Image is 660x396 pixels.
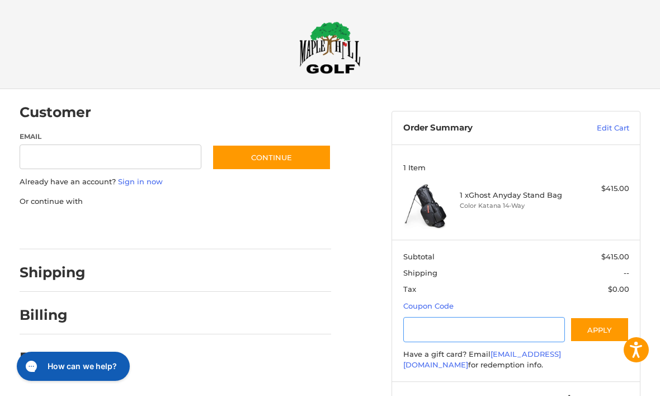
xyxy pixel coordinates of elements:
[403,317,565,342] input: Gift Certificate or Coupon Code
[16,218,100,238] iframe: PayPal-paypal
[624,268,629,277] span: --
[403,123,558,134] h3: Order Summary
[403,349,629,371] div: Have a gift card? Email for redemption info.
[20,132,201,142] label: Email
[570,317,629,342] button: Apply
[403,163,629,172] h3: 1 Item
[20,176,332,188] p: Already have an account?
[601,252,629,261] span: $415.00
[557,123,629,134] a: Edit Cart
[212,145,331,170] button: Continue
[403,252,435,261] span: Subtotal
[573,183,629,194] div: $415.00
[20,196,332,207] p: Or continue with
[11,348,133,385] iframe: Gorgias live chat messenger
[460,201,570,211] li: Color Katana 14-Way
[205,218,289,238] iframe: PayPal-venmo
[299,21,361,74] img: Maple Hill Golf
[20,104,91,121] h2: Customer
[608,285,629,293] span: $0.00
[20,306,85,324] h2: Billing
[460,190,570,199] h4: 1 x Ghost Anyday Stand Bag
[20,264,86,281] h2: Shipping
[403,301,454,310] a: Coupon Code
[403,285,416,293] span: Tax
[118,177,163,186] a: Sign in now
[403,268,437,277] span: Shipping
[111,218,195,238] iframe: PayPal-paylater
